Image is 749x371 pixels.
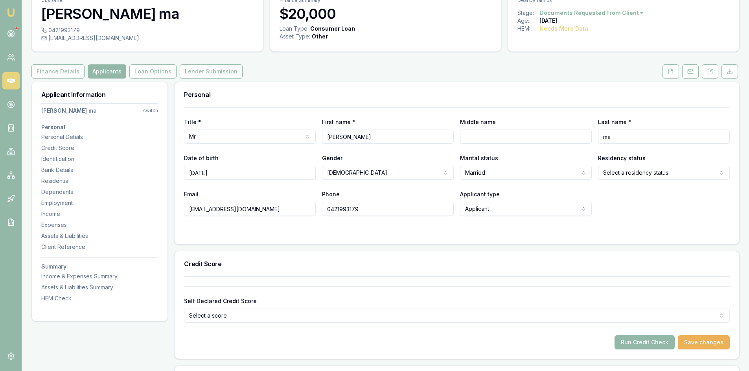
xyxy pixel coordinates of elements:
div: Expenses [41,221,158,229]
label: Applicant type [460,191,500,197]
label: First name * [322,119,355,125]
div: Employment [41,199,158,207]
div: Income [41,210,158,218]
label: Title * [184,119,201,125]
div: Age: [517,17,539,25]
a: Applicants [86,64,128,79]
button: Applicants [88,64,126,79]
label: Gender [322,155,342,161]
div: [EMAIL_ADDRESS][DOMAIN_NAME] [41,34,254,42]
input: DD/MM/YYYY [184,166,316,180]
div: Stage: [517,9,539,17]
label: Phone [322,191,340,197]
div: Needs More Data [539,25,588,33]
button: Finance Details [31,64,85,79]
label: Email [184,191,199,197]
a: Finance Details [31,64,86,79]
h3: Personal [184,91,730,98]
button: Documents Requested From Client [539,9,644,17]
label: Self Declared Credit Score [184,298,257,304]
div: Loan Type: [280,25,309,33]
img: emu-icon-u.png [6,8,16,17]
div: 0421993179 [41,26,254,34]
div: Client Reference [41,243,158,251]
label: Last name * [598,119,631,125]
button: Loan Options [129,64,177,79]
h3: $20,000 [280,6,492,22]
div: Other [312,33,328,40]
input: 0431 234 567 [322,202,454,216]
h3: Credit Score [184,261,730,267]
label: Residency status [598,155,646,161]
a: Lender Submission [178,64,244,79]
button: Save changes [678,335,730,349]
label: Middle name [460,119,496,125]
div: HEM Check [41,294,158,302]
div: Residential [41,177,158,185]
div: Personal Details [41,133,158,141]
div: switch [143,108,158,114]
label: Date of birth [184,155,219,161]
div: Bank Details [41,166,158,174]
div: [DATE] [539,17,557,25]
button: Lender Submission [180,64,243,79]
div: [PERSON_NAME] ma [41,107,97,115]
h3: [PERSON_NAME] ma [41,6,254,22]
div: Identification [41,155,158,163]
a: Loan Options [128,64,178,79]
div: HEM: [517,25,539,33]
h3: Applicant Information [41,91,158,98]
label: Marital status [460,155,498,161]
div: Assets & Liabilities Summary [41,283,158,291]
div: Asset Type : [280,33,310,40]
div: Income & Expenses Summary [41,272,158,280]
div: Consumer Loan [310,25,355,33]
div: Credit Score [41,144,158,152]
div: Assets & Liabilities [41,232,158,240]
h3: Summary [41,264,158,269]
button: Run Credit Check [615,335,675,349]
h3: Personal [41,124,158,130]
div: Dependants [41,188,158,196]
